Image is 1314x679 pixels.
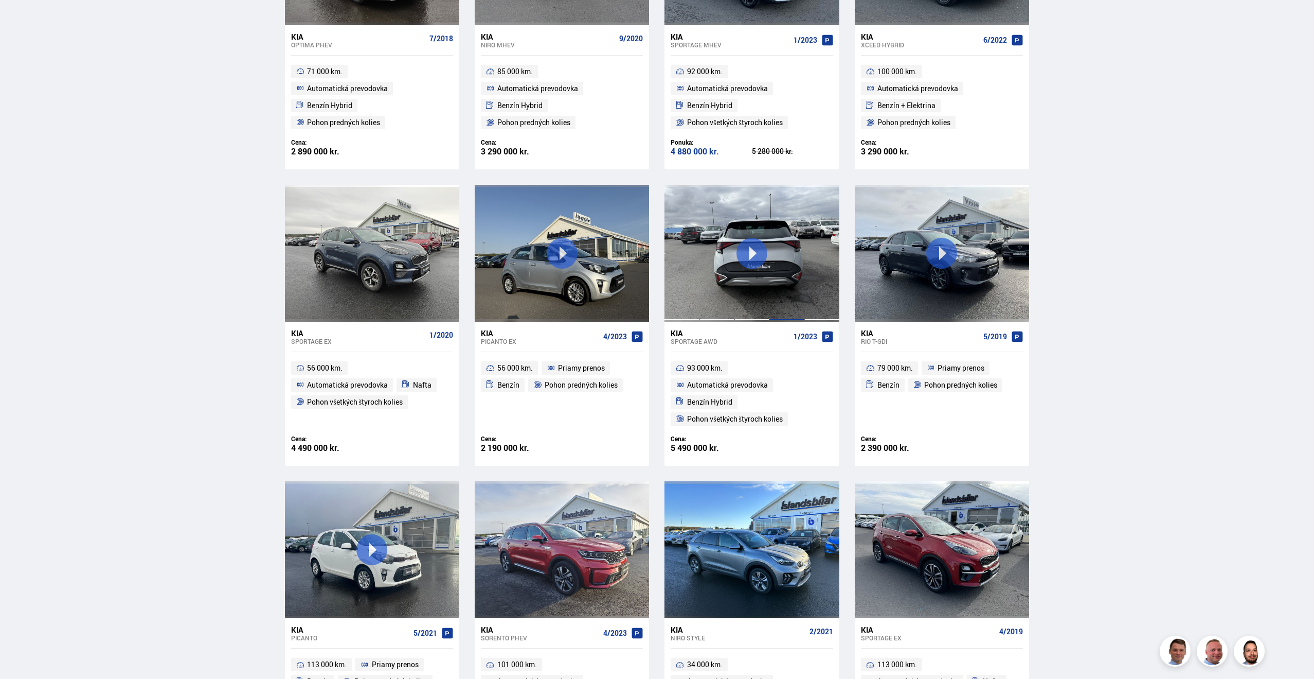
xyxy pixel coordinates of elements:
img: nhp88E3Fdnt1Opn2.png [1235,637,1266,668]
font: 2/2021 [809,626,833,636]
font: Kia [861,624,873,635]
font: 113 000 km. [307,659,347,669]
font: 79 000 km. [877,363,913,373]
a: Kia Optima PHEV 7/2018 71 000 km. Automatická prevodovka Benzín Hybrid Pohon predných kolies Cena... [285,25,459,169]
img: FbJEzSuNWCJXmdc-.webp [1161,637,1192,668]
font: 100 000 km. [877,66,917,76]
font: 2 890 000 kr. [291,146,339,157]
font: 93 000 km. [687,363,723,373]
font: Automatická prevodovka [307,83,388,93]
font: Cena: [671,434,686,443]
font: 1/2023 [794,35,817,45]
font: Kia [481,31,493,42]
font: Pohon všetkých štyroch kolies [687,414,783,424]
font: 2 190 000 kr. [481,442,529,454]
font: Benzín + Elektrina [877,100,935,110]
font: Cena: [481,434,496,443]
font: Priamy prenos [372,659,419,669]
font: Benzín Hybrid [687,100,732,110]
a: Kia Sportage AWD 1/2023 93 000 km. Automatická prevodovka Benzín Hybrid Pohon všetkých štyroch ko... [664,322,839,466]
font: Sportage EX [291,337,332,345]
font: Cena: [481,138,496,146]
font: 92 000 km. [687,66,723,76]
font: Kia [291,328,303,338]
font: Kia [671,31,683,42]
font: Cena: [861,434,876,443]
font: Priamy prenos [558,363,605,373]
a: Kia Picanto EX 4/2023 56 000 km. Priamy prenos Benzín Pohon predných kolies Cena: 2 190 000 kr. [475,322,649,466]
font: 4/2019 [999,626,1023,636]
font: Kia [481,328,493,338]
font: Picanto [291,634,317,642]
a: Kia Niro MHEV 9/2020 85 000 km. Automatická prevodovka Benzín Hybrid Pohon predných kolies Cena: ... [475,25,649,169]
font: Kia [861,328,873,338]
font: Picanto EX [481,337,516,345]
font: Automatická prevodovka [687,83,768,93]
a: Kia Rio T-GDI 5/2019 79 000 km. Priamy prenos Benzín Pohon predných kolies Cena: 2 390 000 kr. [855,322,1029,466]
font: Optima PHEV [291,41,332,49]
font: Kia [671,624,683,635]
font: Automatická prevodovka [497,83,578,93]
font: Sorento PHEV [481,634,527,642]
font: Kia [291,624,303,635]
font: 56 000 km. [307,363,343,373]
font: Kia [481,624,493,635]
font: Benzín [877,380,899,390]
font: Pohon predných kolies [307,117,380,127]
font: 71 000 km. [307,66,343,76]
font: Benzín [497,380,519,390]
a: Kia Sportage MHEV 1/2023 92 000 km. Automatická prevodovka Benzín Hybrid Pohon všetkých štyroch k... [664,25,839,169]
button: Otvoriť widget chatu LiveChat [8,4,39,35]
font: Cena: [291,138,307,146]
font: 1/2023 [794,332,817,341]
font: 9/2020 [619,33,643,43]
font: XCeed HYBRID [861,41,904,49]
font: 4/2023 [603,628,627,638]
font: Benzín Hybrid [497,100,543,110]
font: Priamy prenos [938,363,984,373]
font: Pohon predných kolies [545,380,618,390]
font: 4/2023 [603,332,627,341]
font: Kia [291,31,303,42]
font: 6/2022 [983,35,1007,45]
font: Automatická prevodovka [877,83,958,93]
font: 101 000 km. [497,659,537,669]
a: Kia XCeed HYBRID 6/2022 100 000 km. Automatická prevodovka Benzín + Elektrina Pohon predných koli... [855,25,1029,169]
img: siFngHWaQ9KaOqBr.png [1198,637,1229,668]
a: Kia Sportage EX 1/2020 56 000 km. Automatická prevodovka Nafta Pohon všetkých štyroch kolies Cena... [285,322,459,466]
font: Pohon všetkých štyroch kolies [687,117,783,127]
font: 85 000 km. [497,66,533,76]
font: Benzín Hybrid [307,100,352,110]
font: Kia [671,328,683,338]
font: Kia [861,31,873,42]
font: Sportage MHEV [671,41,722,49]
font: 7/2018 [429,33,453,43]
font: 5/2021 [413,628,437,638]
font: 56 000 km. [497,363,533,373]
font: Rio T-GDI [861,337,887,345]
font: 4 490 000 kr. [291,442,339,454]
font: Sportage AWD [671,337,717,345]
font: Benzín Hybrid [687,397,732,407]
font: 34 000 km. [687,659,723,669]
font: Automatická prevodovka [307,380,388,390]
font: 113 000 km. [877,659,917,669]
font: Pohon všetkých štyroch kolies [307,397,403,407]
font: Pohon predných kolies [924,380,997,390]
font: 2 390 000 kr. [861,442,909,454]
font: Niro MHEV [481,41,515,49]
font: Cena: [291,434,307,443]
font: Nafta [413,380,431,390]
font: Cena: [861,138,876,146]
font: Automatická prevodovka [687,380,768,390]
font: 3 290 000 kr. [861,146,909,157]
font: 5/2019 [983,332,1007,341]
font: 5 280 000 kr. [752,146,793,156]
font: Pohon predných kolies [877,117,950,127]
font: Niro STYLE [671,634,705,642]
font: Sportage EX [861,634,902,642]
font: 1/2020 [429,330,453,340]
font: 3 290 000 kr. [481,146,529,157]
font: Pohon predných kolies [497,117,570,127]
font: 5 490 000 kr. [671,442,719,454]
